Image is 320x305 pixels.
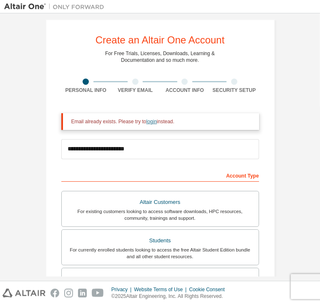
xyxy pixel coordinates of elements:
[61,168,259,182] div: Account Type
[67,273,254,285] div: Faculty
[111,87,160,94] div: Verify Email
[134,286,189,293] div: Website Terms of Use
[71,118,252,125] div: Email already exists. Please try to instead.
[3,289,45,297] img: altair_logo.svg
[160,87,210,94] div: Account Info
[50,289,59,297] img: facebook.svg
[189,286,229,293] div: Cookie Consent
[111,293,230,300] p: © 2025 Altair Engineering, Inc. All Rights Reserved.
[78,289,87,297] img: linkedin.svg
[209,87,259,94] div: Security Setup
[64,289,73,297] img: instagram.svg
[67,247,254,260] div: For currently enrolled students looking to access the free Altair Student Edition bundle and all ...
[111,286,134,293] div: Privacy
[61,87,111,94] div: Personal Info
[146,119,157,125] a: login
[105,50,215,64] div: For Free Trials, Licenses, Downloads, Learning & Documentation and so much more.
[67,208,254,221] div: For existing customers looking to access software downloads, HPC resources, community, trainings ...
[4,3,108,11] img: Altair One
[67,196,254,208] div: Altair Customers
[67,235,254,247] div: Students
[96,35,225,45] div: Create an Altair One Account
[92,289,104,297] img: youtube.svg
